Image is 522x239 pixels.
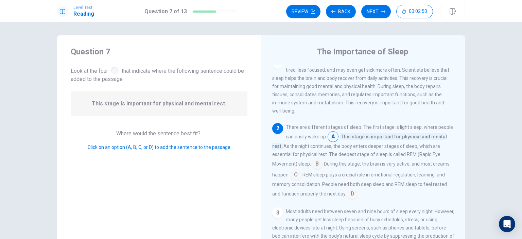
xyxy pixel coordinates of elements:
div: 2 [272,123,283,134]
span: This stage is important for physical and mental rest. [92,100,226,108]
span: REM sleep plays a crucial role in emotional regulation, learning, and memory consolidation. Peopl... [272,172,447,197]
button: Review [286,5,320,18]
h4: The Importance of Sleep [317,46,408,57]
button: Back [326,5,356,18]
span: B [312,158,323,169]
span: Click on an option (A, B, C, or D) to add the sentence to the passage [88,144,230,150]
span: A [328,131,338,142]
span: Look at the four that indicate where the following sentence could be added to the passage: [71,65,247,83]
span: During this stage, the brain is very active, and most dreams happen. [272,161,450,177]
span: As the night continues, the body enters deeper stages of sleep, which are essential for physical ... [272,143,440,167]
button: 00:02:50 [396,5,433,18]
h1: Reading [73,10,94,18]
div: 3 [272,207,283,218]
span: This stage is important for physical and mental rest. [272,133,447,150]
h4: Question 7 [71,46,247,57]
span: Sleep is an essential part of human health. Without enough sleep, people feel tired, less focused... [272,59,451,114]
span: C [290,169,301,180]
span: Where would the sentence best fit? [116,130,202,137]
div: Open Intercom Messenger [499,216,515,232]
button: Next [361,5,391,18]
span: There are different stages of sleep. The first stage is light sleep, where people can easily wake... [286,124,453,139]
span: Level Test [73,5,94,10]
span: 00:02:50 [409,9,427,14]
h1: Question 7 of 13 [144,7,187,16]
span: D [347,188,358,199]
